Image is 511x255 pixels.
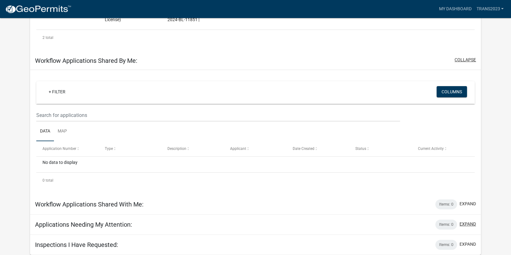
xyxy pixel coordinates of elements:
[162,141,224,156] datatable-header-cell: Description
[36,157,474,172] div: No data to display
[435,199,457,209] div: Items: 0
[167,3,214,22] span: TransMontaigne Operating Company LP | 2024-BL-11851 |
[460,241,476,248] button: expand
[436,3,474,15] a: My Dashboard
[36,30,474,45] div: 2 total
[105,3,151,22] span: Occupational Tax Certificate (i.e. Business License)
[474,3,506,15] a: Trans2023
[230,146,246,151] span: Applicant
[35,221,132,228] h5: Applications Needing My Attention:
[460,201,476,207] button: expand
[35,241,118,248] h5: Inspections I Have Requested:
[349,141,412,156] datatable-header-cell: Status
[287,141,349,156] datatable-header-cell: Date Created
[105,146,113,151] span: Type
[30,70,481,194] div: collapse
[35,201,144,208] h5: Workflow Applications Shared With Me:
[36,141,99,156] datatable-header-cell: Application Number
[36,109,400,122] input: Search for applications
[44,86,70,97] a: + Filter
[42,146,76,151] span: Application Number
[418,146,444,151] span: Current Activity
[412,141,474,156] datatable-header-cell: Current Activity
[54,122,71,141] a: Map
[355,146,366,151] span: Status
[455,57,476,63] button: collapse
[35,57,137,64] h5: Workflow Applications Shared By Me:
[167,146,186,151] span: Description
[437,86,467,97] button: Columns
[36,173,474,188] div: 0 total
[435,220,457,229] div: Items: 0
[435,240,457,250] div: Items: 0
[224,141,287,156] datatable-header-cell: Applicant
[460,221,476,227] button: expand
[99,141,162,156] datatable-header-cell: Type
[293,146,314,151] span: Date Created
[36,122,54,141] a: Data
